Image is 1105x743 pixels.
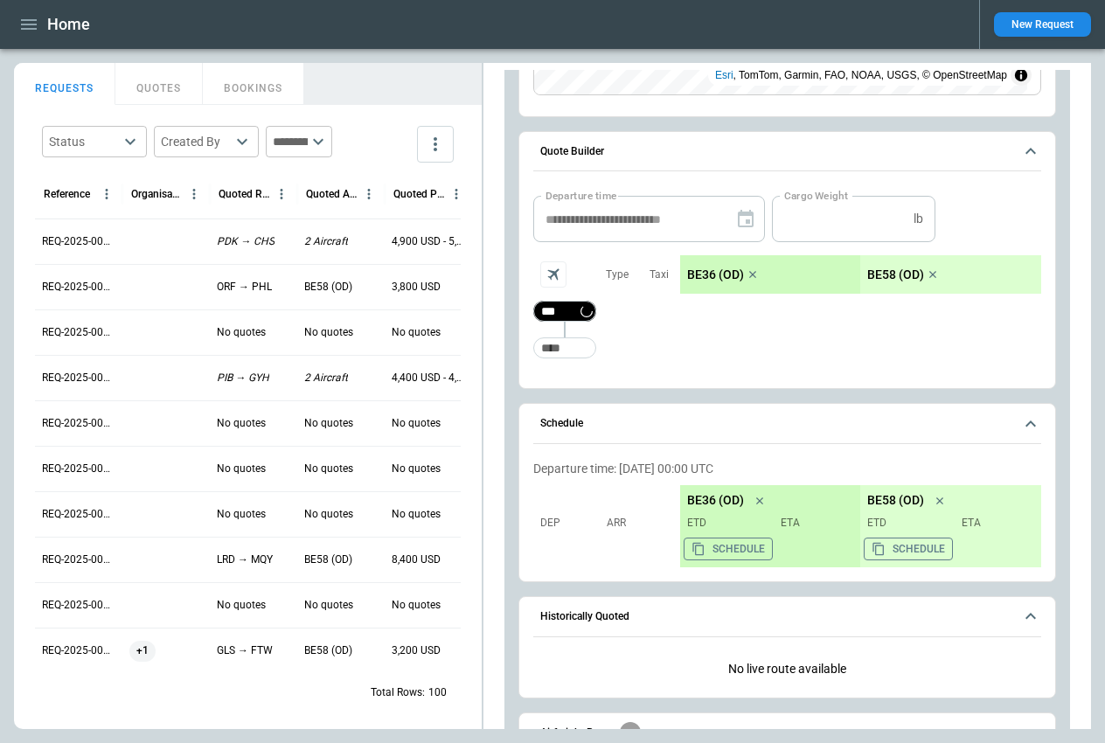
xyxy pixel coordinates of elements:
[533,196,1041,367] div: Quote Builder
[1011,65,1032,86] summary: Toggle attribution
[533,648,1041,691] p: No live route available
[540,261,566,288] span: Aircraft selection
[131,188,183,200] div: Organisation
[42,416,115,431] p: REQ-2025-000276
[867,516,947,531] p: ETD
[428,685,447,700] p: 100
[680,485,1041,567] div: scrollable content
[304,552,352,567] p: BE58 (OD)
[417,126,454,163] button: more
[650,267,669,282] p: Taxi
[540,146,604,157] h6: Quote Builder
[304,280,352,295] p: BE58 (OD)
[392,280,441,295] p: 3,800 USD
[606,267,629,282] p: Type
[392,325,441,340] p: No quotes
[358,183,380,205] button: Quoted Aircraft column menu
[867,267,924,282] p: BE58 (OD)
[183,183,205,205] button: Organisation column menu
[44,188,90,200] div: Reference
[687,267,744,282] p: BE36 (OD)
[219,188,270,200] div: Quoted Route
[684,538,773,560] button: Copy the aircraft schedule to your clipboard
[217,280,272,295] p: ORF → PHL
[392,507,441,522] p: No quotes
[304,416,353,431] p: No quotes
[540,418,583,429] h6: Schedule
[687,493,744,508] p: BE36 (OD)
[393,188,445,200] div: Quoted Price
[392,643,441,658] p: 3,200 USD
[607,516,668,531] p: Arr
[203,63,304,105] button: BOOKINGS
[47,14,90,35] h1: Home
[533,648,1041,691] div: Historically Quoted
[270,183,293,205] button: Quoted Route column menu
[304,325,353,340] p: No quotes
[217,234,275,249] p: PDK → CHS
[42,325,115,340] p: REQ-2025-000278
[42,234,115,249] p: REQ-2025-000280
[392,462,441,476] p: No quotes
[540,727,613,739] h6: Airfreight Rates
[914,212,923,226] p: lb
[306,188,358,200] div: Quoted Aircraft
[867,493,924,508] p: BE58 (OD)
[217,371,269,385] p: PIB → GYH
[784,188,848,203] label: Cargo Weight
[533,597,1041,637] button: Historically Quoted
[680,255,1041,294] div: scrollable content
[533,455,1041,574] div: Schedule
[49,133,119,150] div: Status
[392,234,465,249] p: 4,900 USD - 5,500 USD
[304,462,353,476] p: No quotes
[304,371,348,385] p: 2 Aircraft
[42,643,115,658] p: REQ-2025-000271
[217,325,266,340] p: No quotes
[774,516,853,531] p: ETA
[115,63,203,105] button: QUOTES
[304,234,348,249] p: 2 Aircraft
[95,183,118,205] button: Reference column menu
[42,507,115,522] p: REQ-2025-000274
[540,611,629,622] h6: Historically Quoted
[445,183,468,205] button: Quoted Price column menu
[129,628,156,673] span: +1
[161,133,231,150] div: Created By
[42,462,115,476] p: REQ-2025-000275
[42,598,115,613] p: REQ-2025-000272
[217,598,266,613] p: No quotes
[533,337,596,358] div: Too short
[304,643,352,658] p: BE58 (OD)
[392,598,441,613] p: No quotes
[392,552,441,567] p: 8,400 USD
[304,507,353,522] p: No quotes
[994,12,1091,37] button: New Request
[864,538,953,560] button: Copy the aircraft schedule to your clipboard
[546,188,617,203] label: Departure time
[217,462,266,476] p: No quotes
[392,416,441,431] p: No quotes
[533,404,1041,444] button: Schedule
[14,63,115,105] button: REQUESTS
[217,552,273,567] p: LRD → MQY
[217,416,266,431] p: No quotes
[540,516,601,531] p: Dep
[217,507,266,522] p: No quotes
[533,301,596,322] div: Not found
[955,516,1034,531] p: ETA
[715,66,1007,84] div: , TomTom, Garmin, FAO, NOAA, USGS, © OpenStreetMap
[533,462,1041,476] p: Departure time: [DATE] 00:00 UTC
[687,516,767,531] p: ETD
[533,132,1041,172] button: Quote Builder
[42,371,115,385] p: REQ-2025-000277
[715,69,733,81] a: Esri
[304,598,353,613] p: No quotes
[217,643,273,658] p: GLS → FTW
[42,552,115,567] p: REQ-2025-000273
[392,371,465,385] p: 4,400 USD - 4,500 USD
[42,280,115,295] p: REQ-2025-000279
[371,685,425,700] p: Total Rows:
